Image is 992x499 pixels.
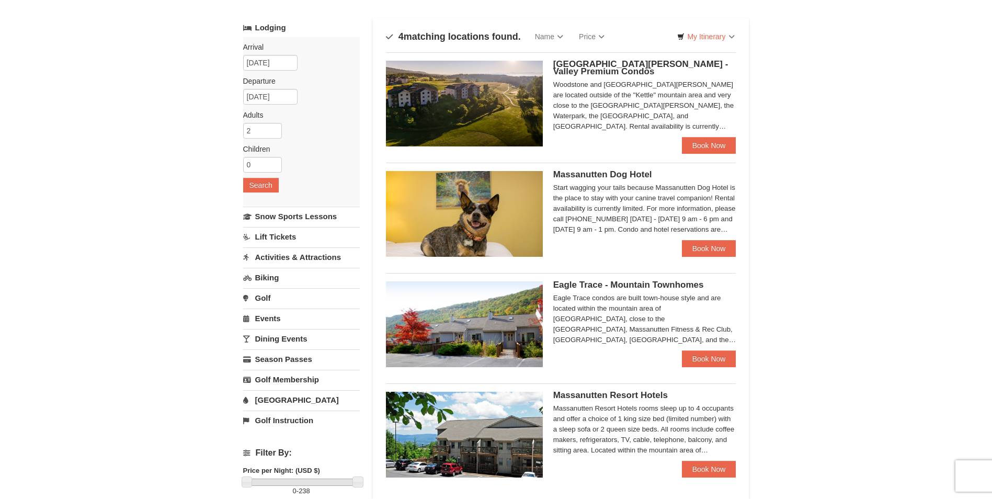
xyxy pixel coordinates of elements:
label: Children [243,144,352,154]
button: Search [243,178,279,192]
label: Arrival [243,42,352,52]
span: 238 [299,487,310,495]
span: Massanutten Resort Hotels [553,390,668,400]
div: Woodstone and [GEOGRAPHIC_DATA][PERSON_NAME] are located outside of the "Kettle" mountain area an... [553,80,736,132]
a: Activities & Attractions [243,247,360,267]
a: Price [571,26,612,47]
a: Name [527,26,571,47]
a: Golf Membership [243,370,360,389]
span: 0 [293,487,297,495]
a: Book Now [682,137,736,154]
span: Eagle Trace - Mountain Townhomes [553,280,704,290]
img: 19219041-4-ec11c166.jpg [386,61,543,146]
div: Massanutten Resort Hotels rooms sleep up to 4 occupants and offer a choice of 1 king size bed (li... [553,403,736,456]
a: Snow Sports Lessons [243,207,360,226]
a: Dining Events [243,329,360,348]
a: Events [243,309,360,328]
label: - [243,486,360,496]
img: 19219026-1-e3b4ac8e.jpg [386,392,543,478]
h4: Filter By: [243,448,360,458]
div: Eagle Trace condos are built town-house style and are located within the mountain area of [GEOGRA... [553,293,736,345]
strong: Price per Night: (USD $) [243,467,320,474]
a: Lift Tickets [243,227,360,246]
img: 27428181-5-81c892a3.jpg [386,171,543,257]
div: Start wagging your tails because Massanutten Dog Hotel is the place to stay with your canine trav... [553,183,736,235]
span: 4 [398,31,404,42]
img: 19218983-1-9b289e55.jpg [386,281,543,367]
span: [GEOGRAPHIC_DATA][PERSON_NAME] - Valley Premium Condos [553,59,728,76]
a: Golf Instruction [243,411,360,430]
label: Adults [243,110,352,120]
a: Book Now [682,461,736,478]
span: Massanutten Dog Hotel [553,169,652,179]
a: Golf [243,288,360,308]
a: Season Passes [243,349,360,369]
a: Book Now [682,240,736,257]
a: My Itinerary [670,29,741,44]
a: Biking [243,268,360,287]
a: Book Now [682,350,736,367]
a: [GEOGRAPHIC_DATA] [243,390,360,410]
a: Lodging [243,18,360,37]
label: Departure [243,76,352,86]
h4: matching locations found. [386,31,521,42]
